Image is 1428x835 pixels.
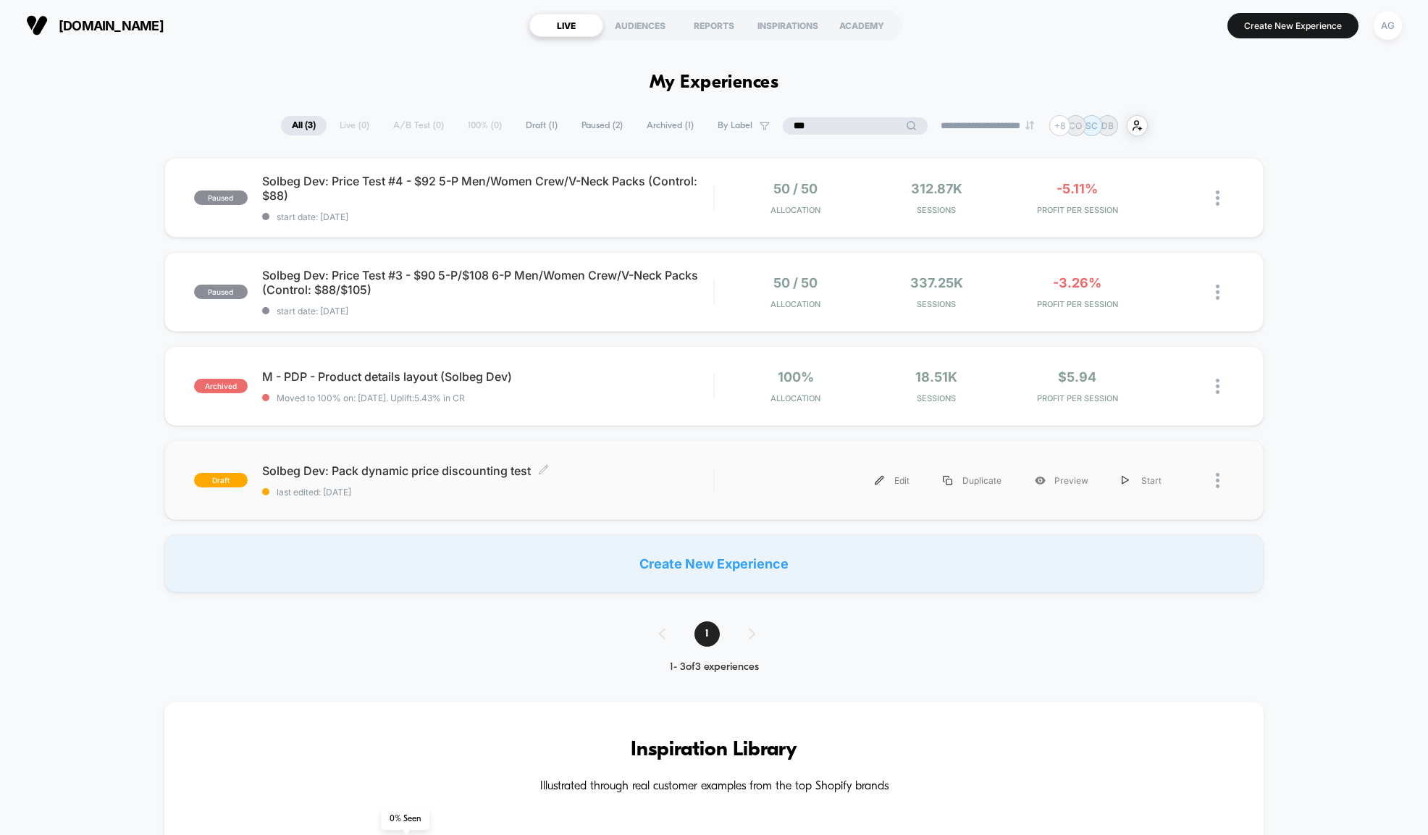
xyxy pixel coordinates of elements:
span: Solbeg Dev: Price Test #3 - $90 5-P/$108 6-P Men/Women Crew/V-Neck Packs (Control: $88/$105) [262,268,713,297]
img: menu [1122,476,1129,485]
span: 312.87k [911,181,962,196]
span: Allocation [770,393,820,403]
span: 50 / 50 [773,181,818,196]
span: Allocation [770,299,820,309]
span: M - PDP - Product details layout (Solbeg Dev) [262,369,713,384]
span: last edited: [DATE] [262,487,713,498]
div: 1 - 3 of 3 experiences [644,661,784,674]
span: start date: [DATE] [262,306,713,316]
h1: My Experiences [650,72,779,93]
span: Sessions [870,299,1003,309]
img: Visually logo [26,14,48,36]
span: paused [194,190,248,205]
img: end [1025,121,1034,130]
div: ACADEMY [825,14,899,37]
img: close [1216,379,1219,394]
div: Start [1105,464,1178,497]
span: 0 % Seen [381,808,429,830]
span: 337.25k [910,275,963,290]
span: Allocation [770,205,820,215]
h4: Illustrated through real customer examples from the top Shopify brands [208,780,1220,794]
span: [DOMAIN_NAME] [59,18,164,33]
button: AG [1369,11,1406,41]
div: Edit [858,464,926,497]
button: [DOMAIN_NAME] [22,14,168,37]
span: archived [194,379,248,393]
span: -5.11% [1057,181,1098,196]
span: Sessions [870,393,1003,403]
span: All ( 3 ) [281,116,327,135]
span: 50 / 50 [773,275,818,290]
div: Preview [1018,464,1105,497]
span: 18.51k [915,369,957,385]
div: LIVE [529,14,603,37]
div: + 8 [1049,115,1070,136]
span: Archived ( 1 ) [636,116,705,135]
span: PROFIT PER SESSION [1010,205,1143,215]
div: Create New Experience [164,534,1264,592]
h3: Inspiration Library [208,739,1220,762]
img: menu [943,476,952,485]
span: By Label [718,120,752,131]
div: REPORTS [677,14,751,37]
img: close [1216,473,1219,488]
span: start date: [DATE] [262,211,713,222]
span: paused [194,285,248,299]
span: PROFIT PER SESSION [1010,299,1143,309]
p: DB [1101,120,1114,131]
span: PROFIT PER SESSION [1010,393,1143,403]
p: CO [1069,120,1082,131]
img: close [1216,190,1219,206]
span: draft [194,473,248,487]
span: -3.26% [1053,275,1101,290]
img: menu [875,476,884,485]
span: Solbeg Dev: Price Test #4 - $92 5-P Men/Women Crew/V-Neck Packs (Control: $88) [262,174,713,203]
img: close [1216,285,1219,300]
span: Moved to 100% on: [DATE] . Uplift: 5.43% in CR [277,393,465,403]
p: SC [1085,120,1098,131]
span: Draft ( 1 ) [515,116,568,135]
span: Solbeg Dev: Pack dynamic price discounting test [262,463,713,478]
div: AG [1374,12,1402,40]
span: 1 [694,621,720,647]
span: 100% [778,369,814,385]
div: AUDIENCES [603,14,677,37]
span: Paused ( 2 ) [571,116,634,135]
div: Duplicate [926,464,1018,497]
span: Sessions [870,205,1003,215]
div: INSPIRATIONS [751,14,825,37]
button: Create New Experience [1227,13,1358,38]
span: $5.94 [1058,369,1096,385]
